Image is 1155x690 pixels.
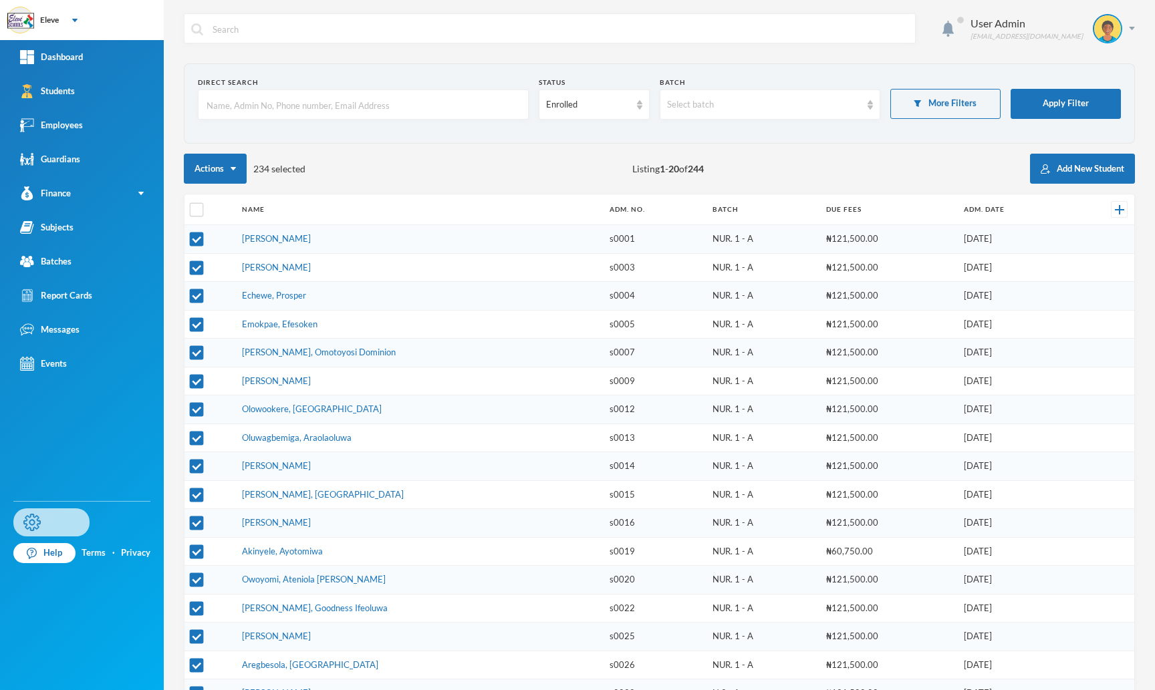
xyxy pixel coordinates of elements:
button: Apply Filter [1011,89,1121,119]
td: s0004 [603,282,705,311]
td: [DATE] [957,367,1071,395]
td: NUR. 1 - A [706,253,819,282]
td: [DATE] [957,253,1071,282]
img: + [1115,205,1124,214]
div: 234 selected [184,154,305,184]
a: [PERSON_NAME] [242,460,311,471]
img: logo [7,7,34,34]
a: [PERSON_NAME] [242,262,311,273]
a: Emokpae, Efesoken [242,319,317,329]
div: Employees [20,118,83,132]
a: Olowookere, [GEOGRAPHIC_DATA] [242,403,382,414]
td: s0019 [603,537,705,566]
td: NUR. 1 - A [706,339,819,367]
td: [DATE] [957,339,1071,367]
div: Messages [20,323,80,337]
td: [DATE] [957,651,1071,679]
td: ₦121,500.00 [819,339,957,367]
td: ₦121,500.00 [819,480,957,509]
div: Eleve [40,14,59,26]
td: [DATE] [957,480,1071,509]
button: More Filters [890,89,1001,119]
td: [DATE] [957,566,1071,594]
div: Select batch [667,98,861,112]
td: s0001 [603,225,705,254]
td: [DATE] [957,452,1071,481]
td: NUR. 1 - A [706,225,819,254]
div: Guardians [20,152,80,166]
td: NUR. 1 - A [706,651,819,679]
div: Dashboard [20,50,83,64]
td: [DATE] [957,537,1071,566]
a: [PERSON_NAME] [242,631,311,641]
td: NUR. 1 - A [706,367,819,395]
td: [DATE] [957,282,1071,311]
div: Direct Search [198,77,529,88]
td: NUR. 1 - A [706,537,819,566]
td: s0012 [603,395,705,424]
td: ₦121,500.00 [819,253,957,282]
td: s0022 [603,594,705,623]
img: STUDENT [1094,15,1121,42]
td: NUR. 1 - A [706,566,819,594]
a: [PERSON_NAME], [GEOGRAPHIC_DATA] [242,489,404,500]
td: ₦121,500.00 [819,623,957,651]
td: ₦121,500.00 [819,367,957,395]
td: NUR. 1 - A [706,480,819,509]
a: Settings [13,508,90,536]
td: ₦121,500.00 [819,282,957,311]
div: Enrolled [546,98,630,112]
th: Name [235,194,604,225]
th: Due Fees [819,194,957,225]
div: Events [20,357,67,371]
td: ₦121,500.00 [819,310,957,339]
td: ₦121,500.00 [819,395,957,424]
td: NUR. 1 - A [706,310,819,339]
td: NUR. 1 - A [706,509,819,538]
td: ₦60,750.00 [819,537,957,566]
th: Adm. No. [603,194,705,225]
input: Search [211,14,908,44]
td: s0007 [603,339,705,367]
td: s0009 [603,367,705,395]
b: 1 [660,163,665,174]
td: s0013 [603,423,705,452]
td: [DATE] [957,310,1071,339]
button: Add New Student [1030,154,1135,184]
div: Students [20,84,75,98]
td: NUR. 1 - A [706,452,819,481]
td: ₦121,500.00 [819,651,957,679]
td: ₦121,500.00 [819,594,957,623]
b: 244 [688,163,704,174]
a: Aregbesola, [GEOGRAPHIC_DATA] [242,659,378,670]
a: Owoyomi, Ateniola [PERSON_NAME] [242,574,386,584]
td: s0014 [603,452,705,481]
a: Terms [82,546,106,560]
a: [PERSON_NAME] [242,517,311,528]
td: NUR. 1 - A [706,282,819,311]
td: [DATE] [957,423,1071,452]
img: search [191,23,203,35]
td: s0020 [603,566,705,594]
td: s0015 [603,480,705,509]
td: s0026 [603,651,705,679]
td: [DATE] [957,594,1071,623]
a: Help [13,543,76,563]
td: [DATE] [957,395,1071,424]
th: Adm. Date [957,194,1071,225]
div: [EMAIL_ADDRESS][DOMAIN_NAME] [971,31,1083,41]
td: ₦121,500.00 [819,566,957,594]
b: 20 [668,163,679,174]
input: Name, Admin No, Phone number, Email Address [205,90,521,120]
td: [DATE] [957,509,1071,538]
div: Batch [660,77,880,88]
td: s0016 [603,509,705,538]
td: ₦121,500.00 [819,509,957,538]
div: · [112,546,115,560]
div: User Admin [971,15,1083,31]
td: ₦121,500.00 [819,225,957,254]
td: [DATE] [957,225,1071,254]
a: [PERSON_NAME], Goodness Ifeoluwa [242,602,388,613]
div: Report Cards [20,289,92,303]
td: s0025 [603,623,705,651]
